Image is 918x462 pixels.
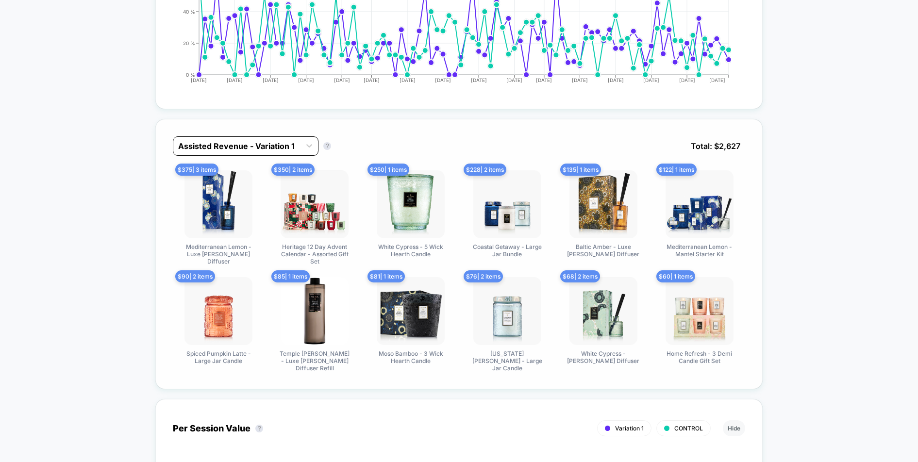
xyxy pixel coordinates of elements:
[572,77,588,83] tspan: [DATE]
[471,77,487,83] tspan: [DATE]
[184,277,252,345] img: Spiced Pumpkin Latte - Large Jar Candle
[183,40,195,46] tspan: 20 %
[473,170,541,238] img: Coastal Getaway - Large Jar Bundle
[175,270,215,282] span: $ 90 | 2 items
[271,270,310,282] span: $ 85 | 1 items
[377,170,445,238] img: White Cypress - 5 Wick Hearth Candle
[656,270,695,282] span: $ 60 | 1 items
[400,77,416,83] tspan: [DATE]
[263,77,279,83] tspan: [DATE]
[567,243,640,258] span: Baltic Amber - Luxe [PERSON_NAME] Diffuser
[374,350,447,364] span: Moso Bamboo - 3 Wick Hearth Candle
[334,77,350,83] tspan: [DATE]
[271,164,315,176] span: $ 350 | 2 items
[278,243,351,265] span: Heritage 12 Day Advent Calendar - Assorted Gift Set
[560,164,601,176] span: $ 135 | 1 items
[666,170,734,238] img: Mediterranean Lemon - Mantel Starter Kit
[367,164,409,176] span: $ 250 | 1 items
[506,77,522,83] tspan: [DATE]
[569,170,637,238] img: Baltic Amber - Luxe Reed Diffuser
[471,243,544,258] span: Coastal Getaway - Large Jar Bundle
[643,77,659,83] tspan: [DATE]
[663,350,736,364] span: Home Refresh - 3 Demi Candle Gift Set
[186,71,195,77] tspan: 0 %
[471,350,544,372] span: [US_STATE] [PERSON_NAME] - Large Jar Candle
[191,77,207,83] tspan: [DATE]
[666,277,734,345] img: Home Refresh - 3 Demi Candle Gift Set
[663,243,736,258] span: Mediterranean Lemon - Mantel Starter Kit
[175,164,218,176] span: $ 375 | 3 items
[184,170,252,238] img: Mediterranean Lemon - Luxe Reed Diffuser
[723,420,745,436] button: Hide
[464,270,503,282] span: $ 76 | 2 items
[464,164,506,176] span: $ 228 | 2 items
[608,77,624,83] tspan: [DATE]
[183,8,195,14] tspan: 40 %
[435,77,451,83] tspan: [DATE]
[567,350,640,364] span: White Cypress - [PERSON_NAME] Diffuser
[686,136,745,156] span: Total: $ 2,627
[377,277,445,345] img: Moso Bamboo - 3 Wick Hearth Candle
[709,77,725,83] tspan: [DATE]
[298,77,314,83] tspan: [DATE]
[182,243,255,265] span: Mediterranean Lemon - Luxe [PERSON_NAME] Diffuser
[182,350,255,364] span: Spiced Pumpkin Latte - Large Jar Candle
[281,277,349,345] img: Temple Moss - Luxe Reed Diffuser Refill
[227,77,243,83] tspan: [DATE]
[367,270,405,282] span: $ 81 | 1 items
[473,277,541,345] img: California Summers - Large Jar Candle
[569,277,637,345] img: White Cypress - Reed Diffuser
[656,164,697,176] span: $ 122 | 1 items
[679,77,695,83] tspan: [DATE]
[364,77,380,83] tspan: [DATE]
[255,425,263,432] button: ?
[615,425,644,432] span: Variation 1
[536,77,552,83] tspan: [DATE]
[278,350,351,372] span: Temple [PERSON_NAME] - Luxe [PERSON_NAME] Diffuser Refill
[674,425,703,432] span: CONTROL
[374,243,447,258] span: White Cypress - 5 Wick Hearth Candle
[323,142,331,150] button: ?
[281,170,349,238] img: Heritage 12 Day Advent Calendar - Assorted Gift Set
[560,270,600,282] span: $ 68 | 2 items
